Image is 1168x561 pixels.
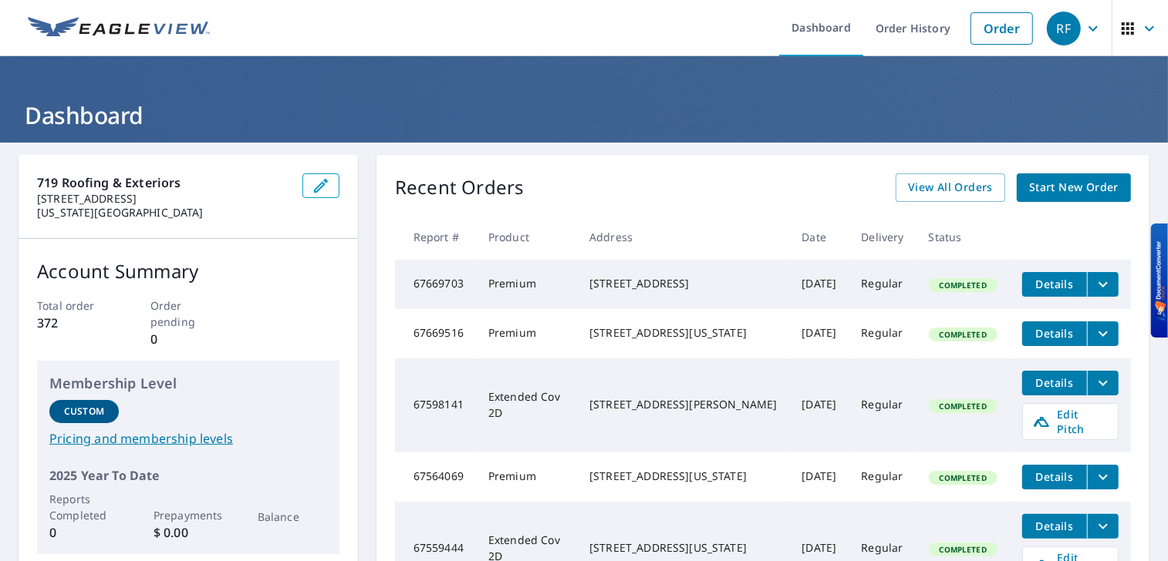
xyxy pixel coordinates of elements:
span: Completed [930,472,996,483]
td: 67598141 [395,358,476,452]
p: Prepayments [154,507,223,523]
td: 67669516 [395,309,476,358]
img: BKR5lM0sgkDqAAAAAElFTkSuQmCC [1155,241,1166,321]
p: Total order [37,297,113,314]
span: Start New Order [1029,178,1119,197]
span: Edit Pitch [1032,407,1109,436]
span: Details [1031,277,1078,291]
div: [STREET_ADDRESS][US_STATE] [589,325,777,341]
button: detailsBtn-67669703 [1022,272,1087,297]
th: Date [790,214,849,260]
th: Report # [395,214,476,260]
td: Premium [476,452,577,502]
p: 0 [49,523,119,542]
button: detailsBtn-67598141 [1022,371,1087,395]
button: detailsBtn-67564069 [1022,465,1087,489]
button: filesDropdownBtn-67559444 [1087,514,1119,539]
img: EV Logo [28,17,210,40]
div: [STREET_ADDRESS] [589,276,777,291]
span: Completed [930,401,996,412]
td: Regular [849,309,916,358]
div: [STREET_ADDRESS][US_STATE] [589,540,777,556]
td: 67564069 [395,452,476,502]
span: Completed [930,544,996,555]
td: Premium [476,309,577,358]
a: Order [971,12,1033,45]
td: Extended Cov 2D [476,358,577,452]
h1: Dashboard [19,99,1149,131]
p: $ 0.00 [154,523,223,542]
p: Recent Orders [395,173,525,202]
span: Completed [930,329,996,340]
a: View All Orders [896,173,1005,202]
p: Account Summary [37,257,339,285]
button: filesDropdownBtn-67669516 [1087,321,1119,346]
td: [DATE] [790,452,849,502]
p: 372 [37,314,113,332]
td: Premium [476,260,577,309]
button: filesDropdownBtn-67598141 [1087,371,1119,395]
td: Regular [849,358,916,452]
span: Completed [930,280,996,291]
td: [DATE] [790,260,849,309]
th: Address [577,214,789,260]
a: Start New Order [1017,173,1131,202]
p: 0 [150,330,226,348]
td: 67669703 [395,260,476,309]
button: detailsBtn-67669516 [1022,321,1087,346]
p: Reports Completed [49,491,119,523]
div: RF [1047,12,1081,45]
button: filesDropdownBtn-67669703 [1087,272,1119,297]
td: [DATE] [790,309,849,358]
p: [US_STATE][GEOGRAPHIC_DATA] [37,206,290,220]
a: Edit Pitch [1022,403,1119,440]
p: 719 Roofing & Exteriors [37,173,290,192]
div: [STREET_ADDRESS][PERSON_NAME] [589,397,777,412]
th: Status [917,214,1010,260]
span: View All Orders [908,178,993,197]
p: Membership Level [49,373,327,394]
p: [STREET_ADDRESS] [37,192,290,206]
p: Order pending [150,297,226,330]
div: [STREET_ADDRESS][US_STATE] [589,469,777,484]
p: 2025 Year To Date [49,466,327,485]
td: [DATE] [790,358,849,452]
span: Details [1031,519,1078,533]
span: Details [1031,375,1078,390]
button: filesDropdownBtn-67564069 [1087,465,1119,489]
th: Product [476,214,577,260]
span: Details [1031,326,1078,341]
p: Balance [258,509,327,525]
th: Delivery [849,214,916,260]
span: Details [1031,469,1078,484]
button: detailsBtn-67559444 [1022,514,1087,539]
a: Pricing and membership levels [49,429,327,448]
td: Regular [849,452,916,502]
td: Regular [849,260,916,309]
p: Custom [64,405,104,418]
